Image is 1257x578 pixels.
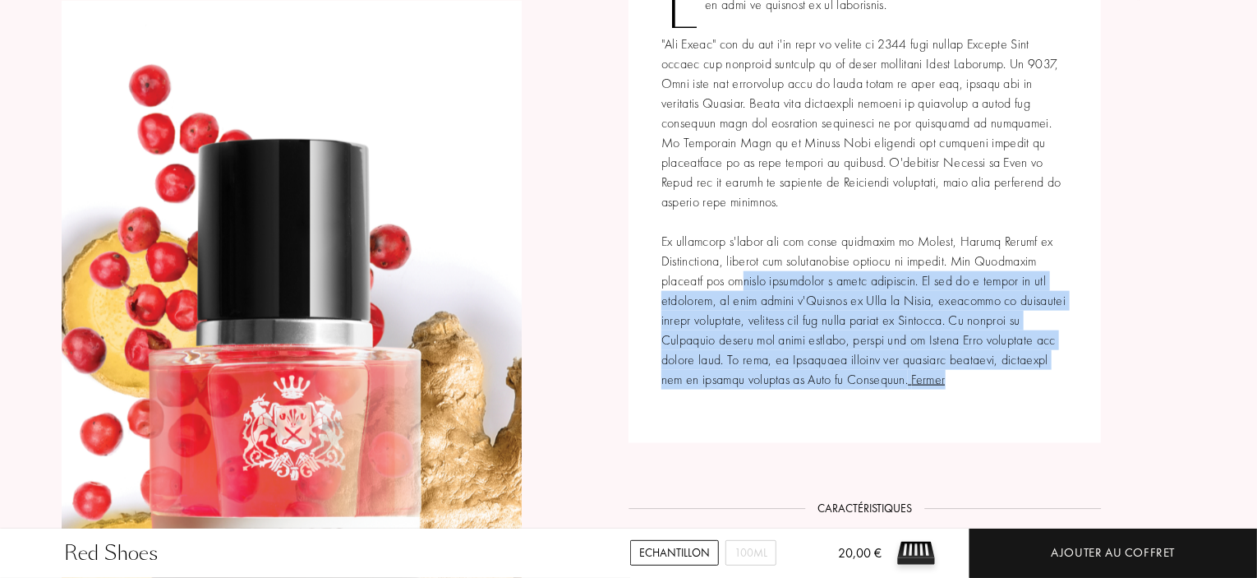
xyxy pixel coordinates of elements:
span: Fermer [908,371,945,388]
img: sample box sommelier du parfum [891,529,941,578]
div: Echantillon [630,540,719,566]
div: Red Shoes [64,539,158,568]
div: 20,00 € [812,543,882,578]
div: 100mL [725,540,776,566]
div: Ajouter au coffret [1052,543,1176,562]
